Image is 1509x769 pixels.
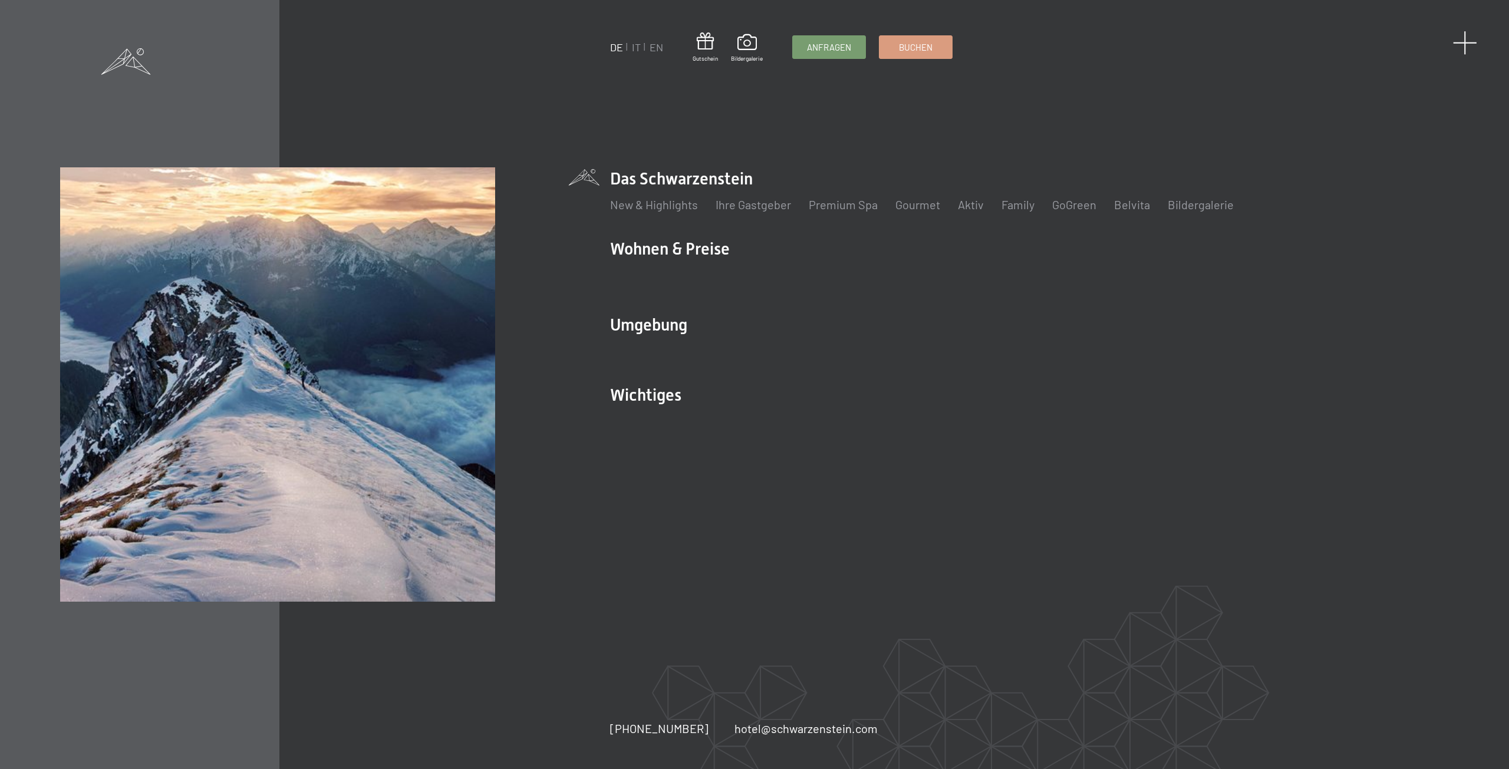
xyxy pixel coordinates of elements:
[1168,197,1234,212] a: Bildergalerie
[650,41,663,54] a: EN
[60,167,495,602] img: Wellnesshotel Südtirol SCHWARZENSTEIN - Wellnessurlaub in den Alpen
[879,36,952,58] a: Buchen
[693,32,718,62] a: Gutschein
[1001,197,1034,212] a: Family
[734,720,878,737] a: hotel@schwarzenstein.com
[1114,197,1150,212] a: Belvita
[610,721,709,735] span: [PHONE_NUMBER]
[716,197,791,212] a: Ihre Gastgeber
[693,54,718,62] span: Gutschein
[731,34,763,62] a: Bildergalerie
[632,41,641,54] a: IT
[958,197,984,212] a: Aktiv
[610,41,623,54] a: DE
[1052,197,1096,212] a: GoGreen
[807,41,851,54] span: Anfragen
[793,36,865,58] a: Anfragen
[610,720,709,737] a: [PHONE_NUMBER]
[895,197,940,212] a: Gourmet
[809,197,878,212] a: Premium Spa
[899,41,933,54] span: Buchen
[731,54,763,62] span: Bildergalerie
[610,197,698,212] a: New & Highlights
